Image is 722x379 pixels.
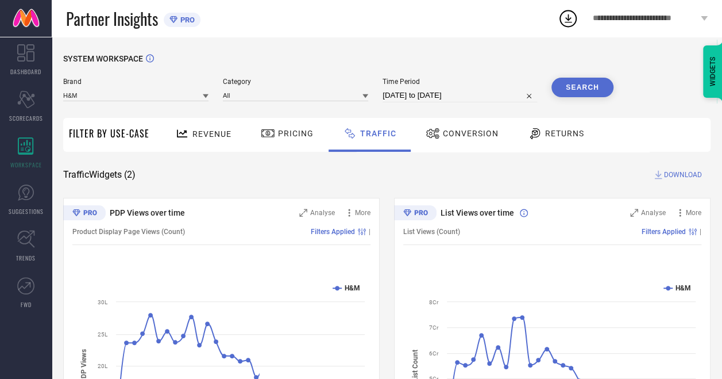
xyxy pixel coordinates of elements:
span: Filter By Use-Case [69,127,149,140]
span: Conversion [443,129,499,138]
span: TRENDS [16,254,36,262]
span: Returns [545,129,584,138]
span: Time Period [383,78,537,86]
span: SCORECARDS [9,114,43,122]
span: Analyse [310,209,335,217]
span: Brand [63,78,209,86]
span: Analyse [641,209,666,217]
text: 8Cr [429,299,439,305]
span: Filters Applied [642,228,686,236]
svg: Zoom [630,209,638,217]
span: Product Display Page Views (Count) [72,228,185,236]
span: Filters Applied [311,228,355,236]
span: | [369,228,370,236]
text: 20L [98,363,108,369]
span: FWD [21,300,32,309]
span: Traffic Widgets ( 2 ) [63,169,136,181]
span: Traffic [360,129,396,138]
span: List Views (Count) [403,228,460,236]
span: PRO [177,16,195,24]
span: PDP Views over time [110,208,185,217]
span: List Views over time [441,208,514,217]
span: More [686,209,701,217]
button: Search [551,78,613,97]
svg: Zoom [299,209,307,217]
span: WORKSPACE [10,160,42,169]
input: Select time period [383,89,537,102]
text: 30L [98,299,108,305]
span: Revenue [192,129,231,139]
div: Open download list [558,8,578,29]
span: SUGGESTIONS [9,207,44,216]
span: | [700,228,701,236]
span: DASHBOARD [10,67,41,76]
text: H&M [345,284,360,292]
span: Partner Insights [66,7,158,30]
text: H&M [675,284,691,292]
span: DOWNLOAD [664,169,702,181]
div: Premium [394,205,437,223]
span: Category [223,78,368,86]
span: SYSTEM WORKSPACE [63,54,143,63]
div: Premium [63,205,106,223]
text: 7Cr [429,324,439,331]
text: 25L [98,331,108,338]
span: More [355,209,370,217]
text: 6Cr [429,350,439,357]
span: Pricing [278,129,314,138]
